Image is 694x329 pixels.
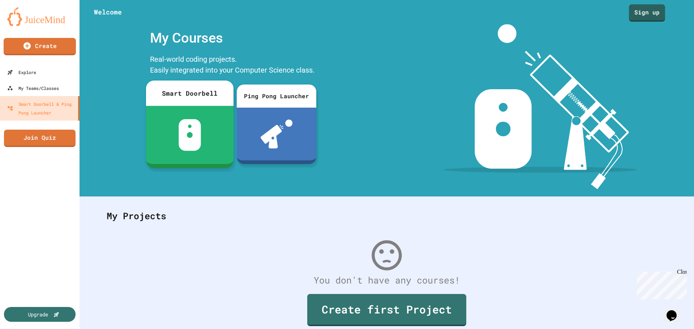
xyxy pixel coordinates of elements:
[7,68,36,77] div: Explore
[307,294,466,326] a: Create first Project
[664,300,687,322] iframe: chat widget
[28,311,48,318] div: Upgrade
[634,269,687,299] iframe: chat widget
[7,84,59,92] div: My Teams/Classes
[4,130,76,147] a: Join Quiz
[146,24,320,52] div: My Courses
[629,4,665,22] a: Sign up
[7,7,72,26] img: logo-orange.svg
[4,38,76,55] a: Create
[146,52,320,79] div: Real-world coding projects. Easily integrated into your Computer Science class.
[237,85,316,108] div: Ping Pong Launcher
[261,120,293,148] img: ppl-with-ball.png
[99,202,674,230] div: My Projects
[7,100,75,117] div: Smart Doorbell & Ping Pong Launcher
[99,273,674,287] div: You don't have any courses!
[3,3,50,46] div: Chat with us now!Close
[444,24,637,189] img: banner-image-my-projects.png
[146,81,234,106] div: Smart Doorbell
[179,119,201,151] img: sdb-white.svg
